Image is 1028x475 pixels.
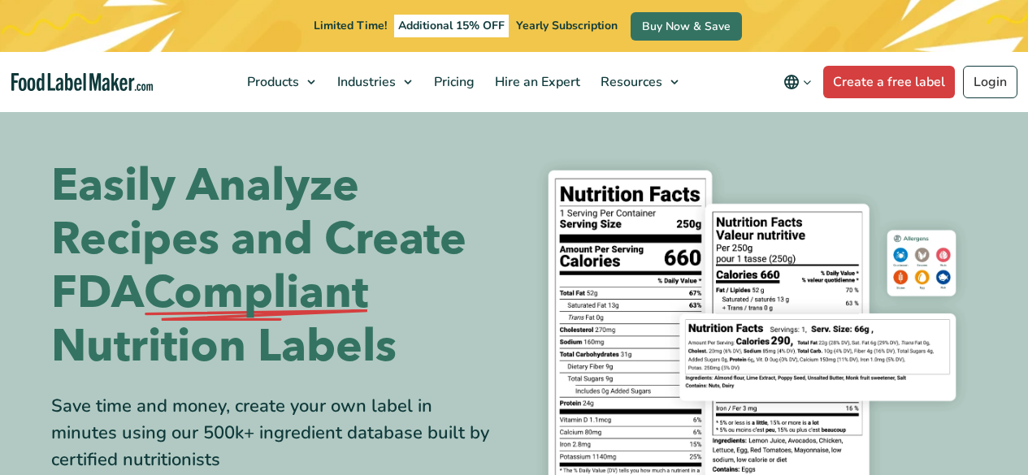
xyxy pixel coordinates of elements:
a: Resources [591,52,687,112]
div: Save time and money, create your own label in minutes using our 500k+ ingredient database built b... [51,393,502,473]
span: Additional 15% OFF [394,15,509,37]
span: Yearly Subscription [516,18,618,33]
a: Pricing [424,52,481,112]
span: Resources [596,73,664,91]
a: Create a free label [823,66,955,98]
span: Pricing [429,73,476,91]
a: Food Label Maker homepage [11,73,154,92]
a: Products [237,52,323,112]
a: Buy Now & Save [631,12,742,41]
a: Login [963,66,1017,98]
button: Change language [772,66,823,98]
span: Hire an Expert [490,73,582,91]
span: Limited Time! [314,18,387,33]
span: Industries [332,73,397,91]
a: Hire an Expert [485,52,587,112]
h1: Easily Analyze Recipes and Create FDA Nutrition Labels [51,159,502,374]
span: Compliant [144,266,368,320]
span: Products [242,73,301,91]
a: Industries [327,52,420,112]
